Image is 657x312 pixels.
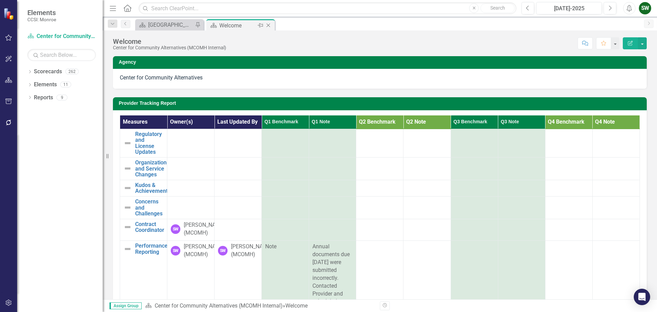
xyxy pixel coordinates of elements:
[592,219,640,241] td: Double-Click to Edit
[219,21,256,30] div: Welcome
[167,129,215,157] td: Double-Click to Edit
[34,94,53,102] a: Reports
[120,219,167,241] td: Double-Click to Edit Right Click for Context Menu
[309,219,356,241] td: Double-Click to Edit
[545,180,592,196] td: Double-Click to Edit
[120,196,167,219] td: Double-Click to Edit Right Click for Context Menu
[490,5,505,11] span: Search
[592,129,640,157] td: Double-Click to Edit
[137,21,193,29] a: [GEOGRAPHIC_DATA]
[139,2,516,14] input: Search ClearPoint...
[135,182,170,194] a: Kudos & Achievements
[545,158,592,180] td: Double-Click to Edit
[171,224,180,234] div: SW
[265,243,276,250] span: Note
[34,68,62,76] a: Scorecards
[65,69,79,75] div: 262
[109,302,142,309] span: Assign Group
[403,219,451,241] td: Double-Click to Edit
[113,45,226,50] div: Center for Community Alternatives (MCOMH Internal)
[403,180,451,196] td: Double-Click to Edit
[27,49,96,61] input: Search Below...
[356,158,403,180] td: Double-Click to Edit
[60,82,71,88] div: 11
[545,129,592,157] td: Double-Click to Edit
[3,8,15,20] img: ClearPoint Strategy
[498,180,545,196] td: Double-Click to Edit
[592,180,640,196] td: Double-Click to Edit
[113,38,226,45] div: Welcome
[218,246,228,255] div: SW
[171,246,180,255] div: SW
[124,184,132,192] img: Not Defined
[27,9,56,17] span: Elements
[135,221,164,233] a: Contract Coordinator
[124,223,132,231] img: Not Defined
[451,180,498,196] td: Double-Click to Edit
[451,129,498,157] td: Double-Click to Edit
[135,243,168,255] a: Performance Reporting
[120,180,167,196] td: Double-Click to Edit Right Click for Context Menu
[124,139,132,147] img: Not Defined
[309,180,356,196] td: Double-Click to Edit
[167,158,215,180] td: Double-Click to Edit
[262,129,309,157] td: Double-Click to Edit
[184,243,225,259] div: [PERSON_NAME] (MCOMH)
[356,180,403,196] td: Double-Click to Edit
[56,95,67,100] div: 9
[262,180,309,196] td: Double-Click to Edit
[285,302,308,309] div: Welcome
[403,158,451,180] td: Double-Click to Edit
[124,203,132,212] img: Not Defined
[545,196,592,219] td: Double-Click to Edit
[309,158,356,180] td: Double-Click to Edit
[167,180,215,196] td: Double-Click to Edit
[592,196,640,219] td: Double-Click to Edit
[356,219,403,241] td: Double-Click to Edit
[639,2,651,14] button: SW
[167,196,215,219] td: Double-Click to Edit
[309,196,356,219] td: Double-Click to Edit
[634,289,650,305] div: Open Intercom Messenger
[262,158,309,180] td: Double-Click to Edit
[145,302,375,310] div: »
[451,196,498,219] td: Double-Click to Edit
[356,196,403,219] td: Double-Click to Edit
[27,17,56,22] small: CCSI: Monroe
[120,129,167,157] td: Double-Click to Edit Right Click for Context Menu
[536,2,602,14] button: [DATE]-2025
[262,219,309,241] td: Double-Click to Edit
[451,158,498,180] td: Double-Click to Edit
[480,3,515,13] button: Search
[184,221,225,237] div: [PERSON_NAME] (MCOMH)
[155,302,283,309] a: Center for Community Alternatives (MCOMH Internal)
[498,196,545,219] td: Double-Click to Edit
[498,219,545,241] td: Double-Click to Edit
[124,164,132,173] img: Not Defined
[135,131,164,155] a: Regulatory and License Updates
[403,196,451,219] td: Double-Click to Edit
[119,101,643,106] h3: Provider Tracking Report
[135,199,164,217] a: Concerns and Challenges
[135,160,167,178] a: Organization and Service Changes
[262,196,309,219] td: Double-Click to Edit
[148,21,193,29] div: [GEOGRAPHIC_DATA]
[498,129,545,157] td: Double-Click to Edit
[592,158,640,180] td: Double-Click to Edit
[34,81,57,89] a: Elements
[167,219,215,241] td: Double-Click to Edit
[403,129,451,157] td: Double-Click to Edit
[120,74,640,82] p: Center for Community Alternatives
[27,33,96,40] a: Center for Community Alternatives (MCOMH Internal)
[539,4,600,13] div: [DATE]-2025
[124,245,132,253] img: Not Defined
[545,219,592,241] td: Double-Click to Edit
[309,129,356,157] td: Double-Click to Edit
[120,158,167,180] td: Double-Click to Edit Right Click for Context Menu
[498,158,545,180] td: Double-Click to Edit
[231,243,272,259] div: [PERSON_NAME] (MCOMH)
[451,219,498,241] td: Double-Click to Edit
[356,129,403,157] td: Double-Click to Edit
[119,60,643,65] h3: Agency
